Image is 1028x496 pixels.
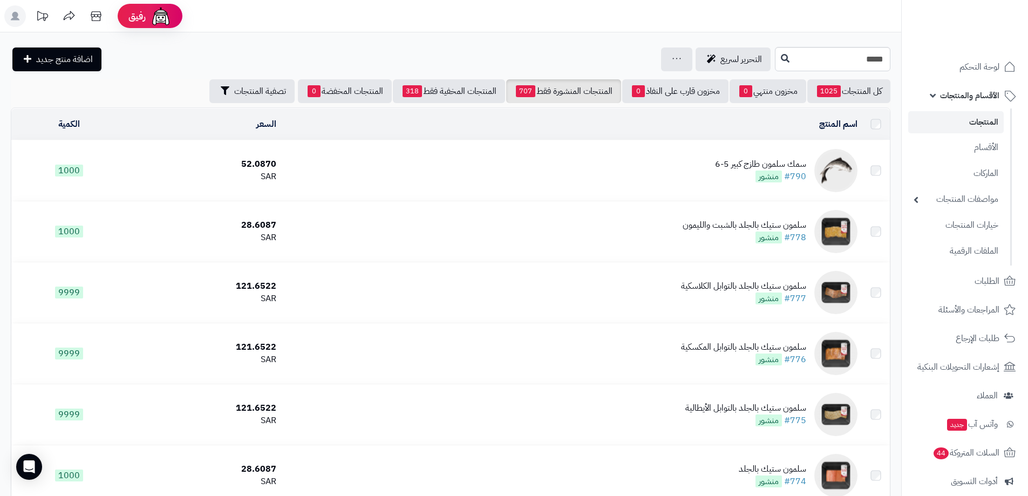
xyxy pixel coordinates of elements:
[12,47,101,71] a: اضافة منتج جديد
[819,118,857,131] a: اسم المنتج
[956,331,999,346] span: طلبات الإرجاع
[55,409,83,420] span: 9999
[938,302,999,317] span: المراجعات والأسئلة
[131,280,276,293] div: 121.6522
[55,348,83,359] span: 9999
[131,402,276,415] div: 121.6522
[908,240,1004,263] a: الملفات الرقمية
[908,468,1022,494] a: أدوات التسويق
[908,411,1022,437] a: وآتس آبجديد
[739,463,806,475] div: سلمون ستيك بالجلد
[131,219,276,232] div: 28.6087
[908,297,1022,323] a: المراجعات والأسئلة
[940,88,999,103] span: الأقسام والمنتجات
[784,231,806,244] a: #778
[908,268,1022,294] a: الطلبات
[908,188,1004,211] a: مواصفات المنتجات
[908,325,1022,351] a: طلبات الإرجاع
[29,5,56,30] a: تحديثات المنصة
[977,388,998,403] span: العملاء
[817,85,841,97] span: 1025
[814,271,857,314] img: سلمون ستيك بالجلد بالتوابل الكلاسكية
[683,219,806,232] div: سلمون ستيك بالجلد بالشبت والليمون
[58,118,80,131] a: الكمية
[908,111,1004,133] a: المنتجات
[784,414,806,427] a: #775
[908,54,1022,80] a: لوحة التحكم
[131,415,276,427] div: SAR
[908,214,1004,237] a: خيارات المنتجات
[36,53,93,66] span: اضافة منتج جديد
[755,354,782,365] span: منشور
[506,79,621,103] a: المنتجات المنشورة فقط707
[908,162,1004,185] a: الماركات
[209,79,295,103] button: تصفية المنتجات
[947,419,967,431] span: جديد
[814,210,857,253] img: سلمون ستيك بالجلد بالشبت والليمون
[131,463,276,475] div: 28.6087
[131,475,276,488] div: SAR
[975,274,999,289] span: الطلبات
[308,85,321,97] span: 0
[131,354,276,366] div: SAR
[131,232,276,244] div: SAR
[393,79,505,103] a: المنتجات المخفية فقط318
[784,475,806,488] a: #774
[814,393,857,436] img: سلمون ستيك بالجلد بالتوابل الأيطالية
[131,293,276,305] div: SAR
[814,149,857,192] img: سمك سلمون طازج كبير 5-6
[755,232,782,243] span: منشور
[908,440,1022,466] a: السلات المتروكة44
[131,158,276,171] div: 52.0870
[784,353,806,366] a: #776
[55,287,83,298] span: 9999
[739,85,752,97] span: 0
[755,475,782,487] span: منشور
[55,165,83,176] span: 1000
[730,79,806,103] a: مخزون منتهي0
[16,454,42,480] div: Open Intercom Messenger
[55,226,83,237] span: 1000
[755,171,782,182] span: منشور
[128,10,146,23] span: رفيق
[814,332,857,375] img: سلمون ستيك بالجلد بالتوابل المكسكية
[755,293,782,304] span: منشور
[131,171,276,183] div: SAR
[681,280,806,293] div: سلمون ستيك بالجلد بالتوابل الكلاسكية
[622,79,729,103] a: مخزون قارب على النفاذ0
[908,383,1022,409] a: العملاء
[720,53,762,66] span: التحرير لسريع
[298,79,392,103] a: المنتجات المخفضة0
[955,29,1018,51] img: logo-2.png
[959,59,999,74] span: لوحة التحكم
[696,47,771,71] a: التحرير لسريع
[632,85,645,97] span: 0
[131,341,276,354] div: 121.6522
[908,136,1004,159] a: الأقسام
[685,402,806,415] div: سلمون ستيك بالجلد بالتوابل الأيطالية
[784,292,806,305] a: #777
[55,470,83,481] span: 1000
[784,170,806,183] a: #790
[150,5,172,27] img: ai-face.png
[917,359,999,375] span: إشعارات التحويلات البنكية
[807,79,890,103] a: كل المنتجات1025
[715,158,806,171] div: سمك سلمون طازج كبير 5-6
[908,354,1022,380] a: إشعارات التحويلات البنكية
[946,417,998,432] span: وآتس آب
[934,447,949,459] span: 44
[932,445,999,460] span: السلات المتروكة
[256,118,276,131] a: السعر
[951,474,998,489] span: أدوات التسويق
[681,341,806,354] div: سلمون ستيك بالجلد بالتوابل المكسكية
[234,85,286,98] span: تصفية المنتجات
[516,85,535,97] span: 707
[403,85,422,97] span: 318
[755,415,782,426] span: منشور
